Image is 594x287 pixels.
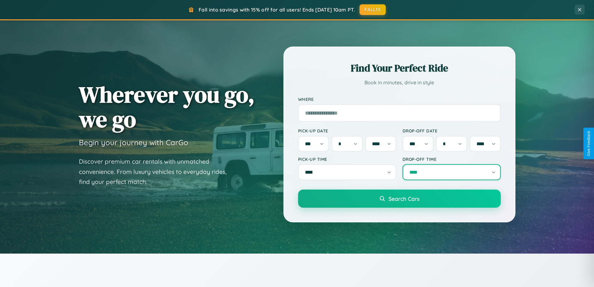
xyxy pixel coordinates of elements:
[199,7,355,13] span: Fall into savings with 15% off for all users! Ends [DATE] 10am PT.
[298,128,396,133] label: Pick-up Date
[298,78,501,87] p: Book in minutes, drive in style
[389,195,419,202] span: Search Cars
[403,128,501,133] label: Drop-off Date
[298,156,396,162] label: Pick-up Time
[79,156,235,187] p: Discover premium car rentals with unmatched convenience. From luxury vehicles to everyday rides, ...
[403,156,501,162] label: Drop-off Time
[79,82,255,131] h1: Wherever you go, we go
[298,61,501,75] h2: Find Your Perfect Ride
[587,131,591,156] div: Give Feedback
[298,190,501,208] button: Search Cars
[298,96,501,102] label: Where
[360,4,386,15] button: FALL15
[79,138,188,147] h3: Begin your journey with CarGo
